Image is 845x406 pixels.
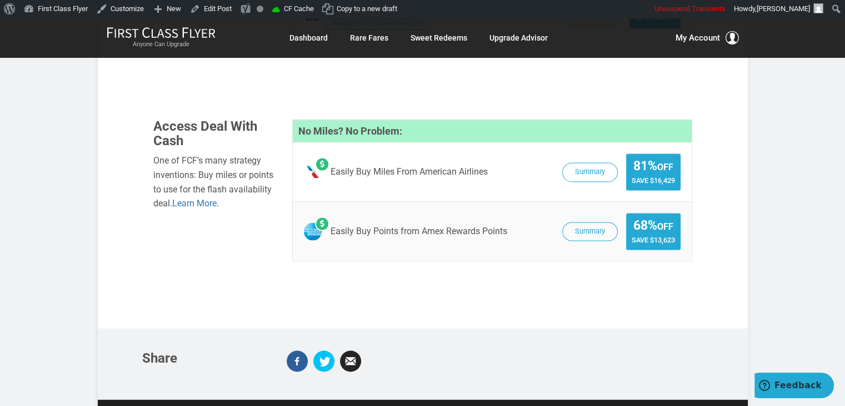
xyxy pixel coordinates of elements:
[350,28,388,48] a: Rare Fares
[153,119,276,148] h3: Access Deal With Cash
[632,159,675,173] span: 81%
[632,219,675,232] span: 68%
[632,235,675,244] span: Save $13,623
[632,176,675,185] span: Save $16,429
[107,41,216,48] small: Anyone Can Upgrade
[676,31,739,44] button: My Account
[676,31,720,44] span: My Account
[153,154,276,210] div: One of FCF’s many strategy inventions: Buy miles or points to use for the flash availability deal. .
[757,4,810,13] span: [PERSON_NAME]
[562,222,618,241] button: Summary
[107,27,216,38] img: First Class Flyer
[293,120,692,143] h4: No Miles? No Problem:
[489,28,548,48] a: Upgrade Advisor
[657,221,673,232] small: Off
[331,167,488,177] span: Easily Buy Miles From American Airlines
[331,226,507,236] span: Easily Buy Points from Amex Rewards Points
[289,28,328,48] a: Dashboard
[411,28,467,48] a: Sweet Redeems
[754,373,834,400] iframe: Opens a widget where you can find more information
[142,350,270,365] h3: Share
[172,198,217,209] a: Learn More
[107,27,216,49] a: First Class FlyerAnyone Can Upgrade
[657,162,673,172] small: Off
[562,162,618,182] button: Summary
[654,4,726,13] span: Unsuspend Transients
